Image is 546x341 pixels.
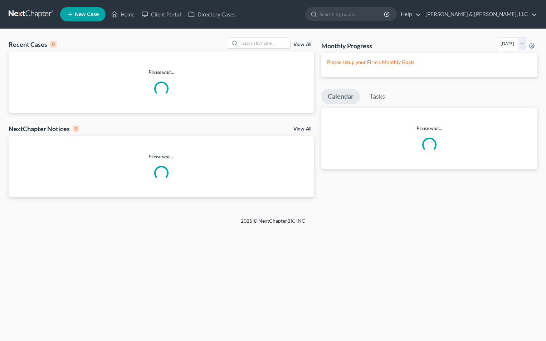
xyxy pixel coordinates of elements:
[321,41,372,50] h3: Monthly Progress
[73,125,79,132] div: 0
[50,41,57,48] div: 0
[320,8,385,21] input: Search by name...
[9,69,314,76] p: Please wait...
[422,8,537,21] a: [PERSON_NAME] & [PERSON_NAME], LLC
[75,12,99,17] span: New Case
[321,89,360,104] a: Calendar
[240,38,290,48] input: Search by name...
[321,125,537,132] p: Please wait...
[185,8,239,21] a: Directory Cases
[327,59,532,66] p: Please setup your Firm's Monthly Goals
[9,124,79,133] div: NextChapter Notices
[293,42,311,47] a: View All
[9,40,57,49] div: Recent Cases
[108,8,138,21] a: Home
[363,89,391,104] a: Tasks
[293,127,311,132] a: View All
[9,153,314,160] p: Please wait...
[397,8,421,21] a: Help
[69,217,477,230] div: 2025 © NextChapterBK, INC
[138,8,185,21] a: Client Portal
